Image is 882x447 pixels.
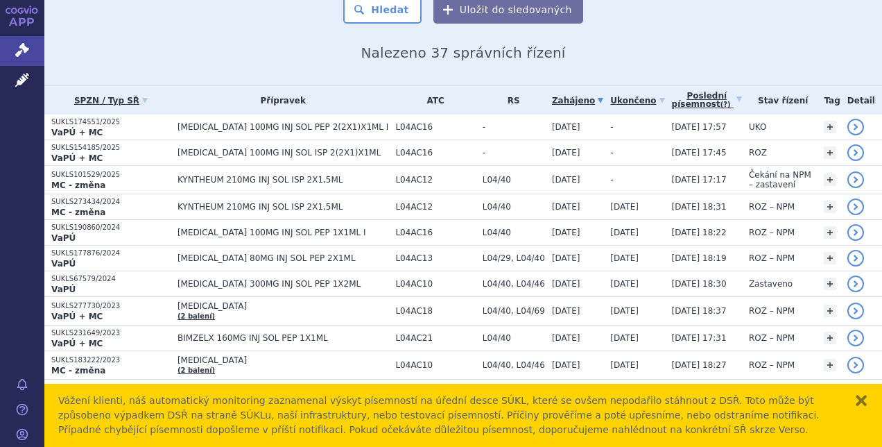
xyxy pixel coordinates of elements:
span: [DATE] 17:57 [672,122,727,132]
span: L04AC12 [395,202,475,212]
span: - [610,148,613,158]
p: SUKLS101529/2025 [51,170,171,180]
span: [DATE] [610,228,639,237]
span: [DATE] [610,333,639,343]
span: L04/40, L04/69 [483,306,545,316]
span: L04/40 [483,333,545,343]
th: Přípravek [171,86,389,115]
p: SUKLS183222/2023 [51,355,171,365]
th: Detail [840,86,882,115]
span: L04/29, L04/40 [483,253,545,263]
th: RS [476,86,545,115]
strong: MC - změna [51,208,105,217]
p: SUKLS154185/2025 [51,143,171,153]
span: L04AC16 [395,148,475,158]
span: UKO [749,122,766,132]
th: Tag [817,86,840,115]
p: SUKLS277730/2023 [51,301,171,311]
a: Ukončeno [610,91,664,110]
span: L04AC10 [395,360,475,370]
a: detail [847,276,864,292]
a: (2 balení) [178,312,215,320]
th: ATC [388,86,475,115]
span: L04AC16 [395,122,475,132]
span: [DATE] [552,202,580,212]
span: [DATE] [552,306,580,316]
span: [MEDICAL_DATA] 300MG INJ SOL PEP 1X2ML [178,279,389,289]
a: detail [847,330,864,346]
span: [DATE] [552,122,580,132]
span: L04/40, L04/46 [483,279,545,289]
th: Stav řízení [742,86,818,115]
span: [DATE] [552,228,580,237]
span: ROZ – NPM [749,228,795,237]
p: SUKLS273434/2024 [51,197,171,207]
span: L04AC18 [395,306,475,316]
a: detail [847,357,864,373]
strong: VaPÚ [51,233,76,243]
span: BIMZELX 160MG INJ SOL PEP 1X1ML [178,333,389,343]
span: [DATE] [610,306,639,316]
span: KYNTHEUM 210MG INJ SOL ISP 2X1,5ML [178,202,389,212]
span: L04AC21 [395,333,475,343]
span: KYNTHEUM 210MG INJ SOL ISP 2X1,5ML [178,175,389,185]
a: Poslednípísemnost(?) [672,86,742,115]
span: [DATE] 18:31 [672,202,727,212]
a: + [824,174,836,186]
span: ROZ – NPM [749,306,795,316]
span: L04/40 [483,175,545,185]
a: + [824,332,836,344]
span: [DATE] [610,279,639,289]
span: L04AC10 [395,279,475,289]
a: detail [847,144,864,161]
span: [DATE] 17:45 [672,148,727,158]
span: L04/40 [483,228,545,237]
span: [DATE] [552,175,580,185]
span: L04AC12 [395,175,475,185]
span: [DATE] [552,333,580,343]
a: + [824,201,836,213]
span: L04AC13 [395,253,475,263]
span: [DATE] [552,360,580,370]
a: Zahájeno [552,91,603,110]
a: + [824,146,836,159]
a: (2 balení) [178,366,215,374]
p: SUKLS183231/2023 [51,382,171,392]
a: + [824,226,836,239]
strong: VaPÚ + MC [51,339,103,348]
span: L04/40 [483,202,545,212]
span: [DATE] 18:19 [672,253,727,263]
span: ROZ [749,148,767,158]
div: Vážení klienti, náš automatický monitoring zaznamenal výskyt písemností na úřední desce SÚKL, kte... [58,394,840,437]
strong: MC - změna [51,180,105,190]
span: Zastaveno [749,279,793,289]
span: - [610,175,613,185]
span: [DATE] 18:27 [672,360,727,370]
a: detail [847,250,864,267]
span: ROZ – NPM [749,333,795,343]
strong: MC - změna [51,366,105,376]
a: detail [847,303,864,319]
p: SUKLS231649/2023 [51,328,171,338]
span: [MEDICAL_DATA] 80MG INJ SOL PEP 2X1ML [178,253,389,263]
span: [MEDICAL_DATA] 100MG INJ SOL PEP 2(2X1)X1ML I [178,122,389,132]
a: + [824,121,836,133]
span: [DATE] [610,360,639,370]
span: [MEDICAL_DATA] 100MG INJ SOL PEP 1X1ML I [178,228,389,237]
button: zavřít [854,394,868,407]
strong: VaPÚ + MC [51,312,103,321]
p: SUKLS190860/2024 [51,223,171,233]
span: - [483,148,545,158]
p: SUKLS174551/2025 [51,117,171,127]
span: - [483,122,545,132]
a: + [824,359,836,371]
span: - [610,122,613,132]
span: [DATE] 18:22 [672,228,727,237]
p: SUKLS67579/2024 [51,274,171,284]
span: Čekání na NPM – zastavení [749,170,811,189]
span: [MEDICAL_DATA] 100MG INJ SOL ISP 2(2X1)X1ML [178,148,389,158]
a: detail [847,119,864,135]
span: [DATE] [552,253,580,263]
strong: VaPÚ [51,285,76,294]
strong: VaPÚ [51,259,76,269]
